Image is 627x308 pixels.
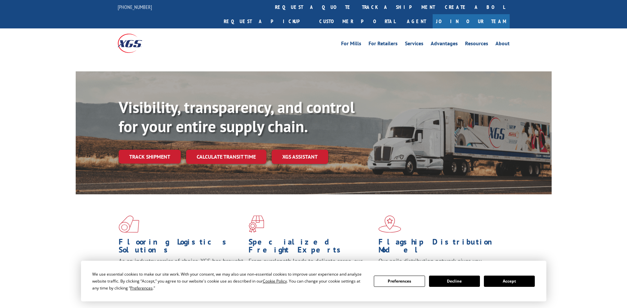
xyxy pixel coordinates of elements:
[118,4,152,10] a: [PHONE_NUMBER]
[249,238,373,257] h1: Specialized Freight Experts
[465,41,488,48] a: Resources
[119,97,355,136] b: Visibility, transparency, and control for your entire supply chain.
[431,41,458,48] a: Advantages
[484,276,535,287] button: Accept
[119,150,181,164] a: Track shipment
[495,41,510,48] a: About
[433,14,510,28] a: Join Our Team
[219,14,314,28] a: Request a pickup
[263,278,287,284] span: Cookie Policy
[341,41,361,48] a: For Mills
[378,238,503,257] h1: Flagship Distribution Model
[186,150,266,164] a: Calculate transit time
[400,14,433,28] a: Agent
[130,285,153,291] span: Preferences
[81,261,546,301] div: Cookie Consent Prompt
[378,215,401,233] img: xgs-icon-flagship-distribution-model-red
[374,276,425,287] button: Preferences
[119,257,243,281] span: As an industry carrier of choice, XGS has brought innovation and dedication to flooring logistics...
[272,150,328,164] a: XGS ASSISTANT
[429,276,480,287] button: Decline
[119,215,139,233] img: xgs-icon-total-supply-chain-intelligence-red
[378,257,500,273] span: Our agile distribution network gives you nationwide inventory management on demand.
[405,41,423,48] a: Services
[92,271,366,291] div: We use essential cookies to make our site work. With your consent, we may also use non-essential ...
[314,14,400,28] a: Customer Portal
[119,238,244,257] h1: Flooring Logistics Solutions
[249,257,373,287] p: From overlength loads to delicate cargo, our experienced staff knows the best way to move your fr...
[249,215,264,233] img: xgs-icon-focused-on-flooring-red
[369,41,398,48] a: For Retailers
